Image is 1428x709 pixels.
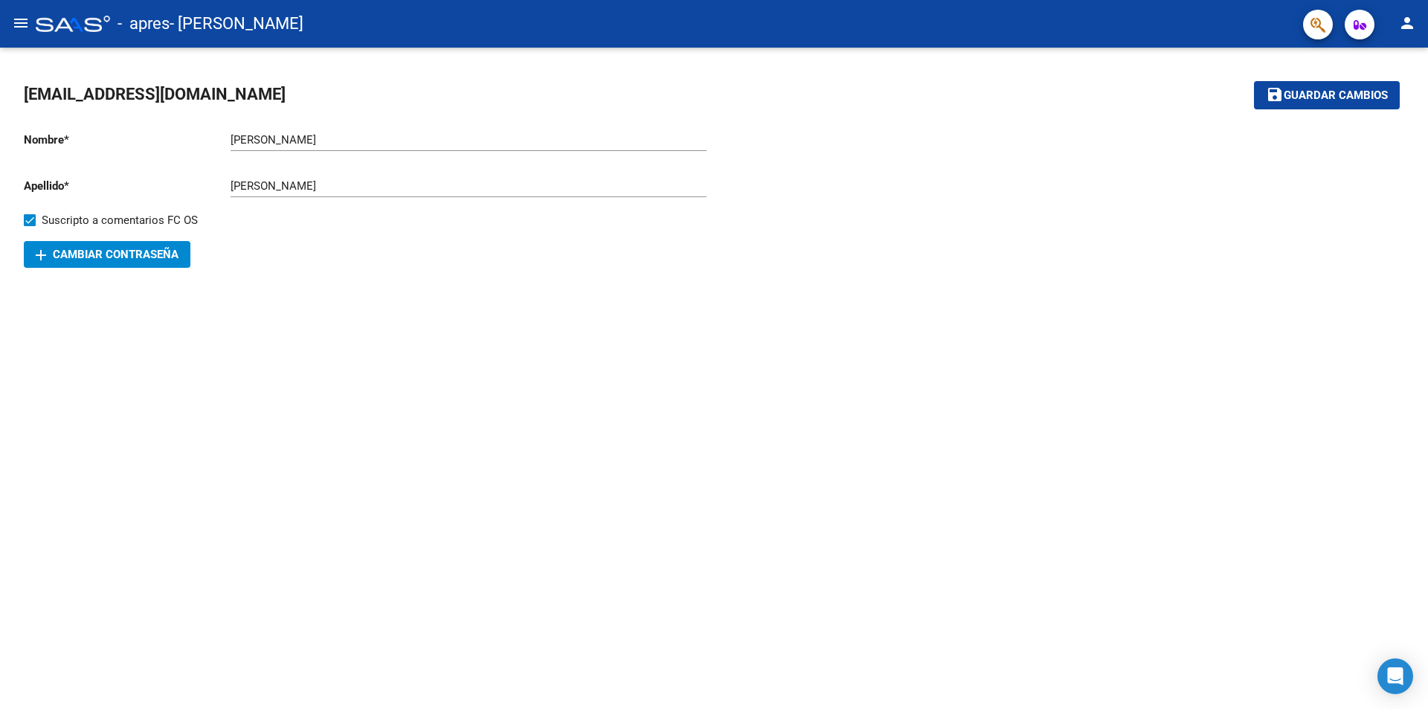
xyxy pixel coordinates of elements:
div: Open Intercom Messenger [1377,658,1413,694]
mat-icon: menu [12,14,30,32]
p: Nombre [24,132,231,148]
span: Cambiar Contraseña [36,248,178,261]
mat-icon: person [1398,14,1416,32]
mat-icon: save [1266,86,1284,103]
span: Suscripto a comentarios FC OS [42,211,198,229]
button: Cambiar Contraseña [24,241,190,268]
p: Apellido [24,178,231,194]
span: - apres [118,7,170,40]
span: - [PERSON_NAME] [170,7,303,40]
span: [EMAIL_ADDRESS][DOMAIN_NAME] [24,85,286,103]
mat-icon: add [32,246,50,264]
button: Guardar cambios [1254,81,1400,109]
span: Guardar cambios [1284,89,1388,103]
